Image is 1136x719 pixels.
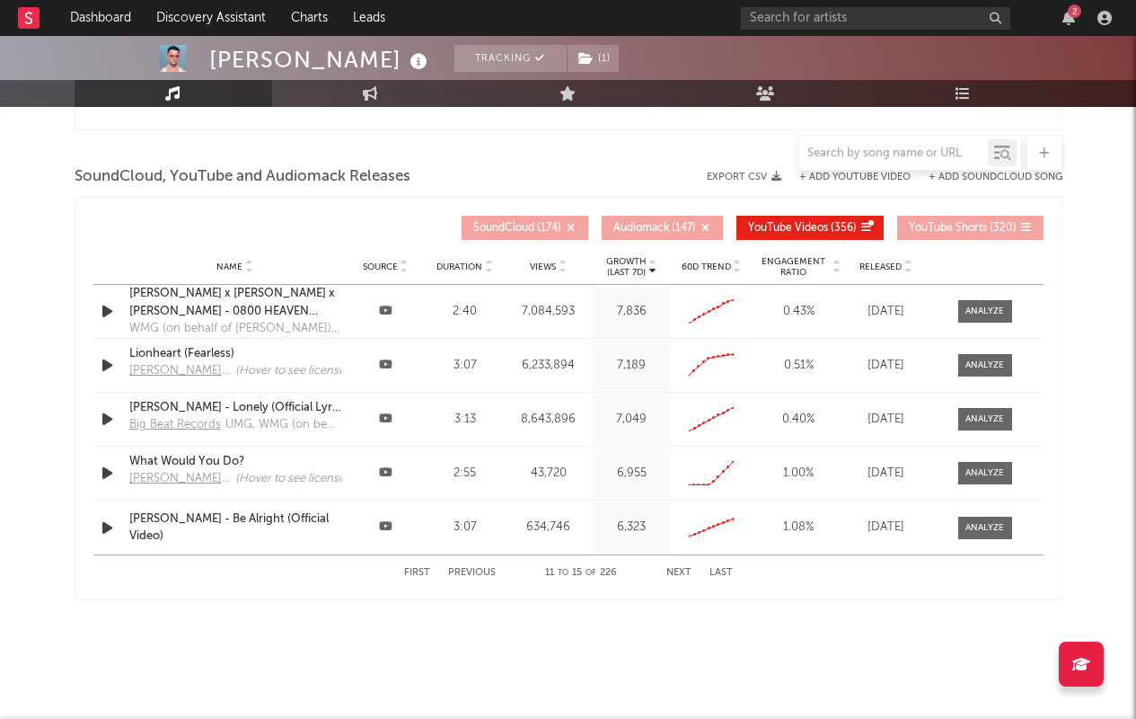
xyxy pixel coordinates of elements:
div: 0.40 % [756,411,841,429]
a: [PERSON_NAME] x [PERSON_NAME] x [PERSON_NAME] - 0800 HEAVEN (Official Visualiser) [129,285,341,320]
div: 7,836 [596,303,667,321]
a: [PERSON_NAME] - Lonely (Official Lyric Video) [129,399,341,417]
span: to [558,569,568,577]
button: Audiomack(147) [602,216,723,240]
div: + Add YouTube Video [781,173,911,182]
a: [PERSON_NAME] - Topic [129,362,235,386]
span: SoundCloud, YouTube and Audiomack Releases [75,166,410,188]
div: 6,955 [596,465,667,483]
div: [DATE] [850,411,922,429]
div: 1.08 % [756,519,841,537]
button: + Add SoundCloud Song [929,173,1062,182]
div: [DATE] [850,357,922,375]
button: (1) [568,45,619,72]
div: (Hover to see licensed songs) [235,470,383,488]
a: [PERSON_NAME] - Topic [129,470,235,493]
span: ( 174 ) [473,223,561,234]
button: 2 [1062,11,1075,25]
span: Views [530,262,556,272]
div: WMG (on behalf of [PERSON_NAME]); BMI - Broadcast Music Inc., UMPG Publishing, AMRA, Sony Music P... [129,320,341,338]
a: [PERSON_NAME] - Be Alright (Official Video) [129,510,341,546]
button: Next [666,568,691,578]
div: 11 15 226 [532,563,630,584]
span: of [586,569,596,577]
span: Engagement Ratio [756,256,831,278]
div: 3:13 [430,411,501,429]
span: YouTube Videos [748,223,828,234]
button: SoundCloud(174) [462,216,588,240]
button: First [404,568,430,578]
span: Name [216,262,242,272]
div: 0.43 % [756,303,841,321]
div: [DATE] [850,519,922,537]
div: (Hover to see licensed songs) [235,362,383,380]
a: Lionheart (Fearless) [129,345,341,363]
div: 3:07 [430,519,501,537]
div: 6,323 [596,519,667,537]
span: 60D Trend [682,262,731,272]
div: 7,084,593 [509,303,587,321]
span: Released [859,262,902,272]
p: Growth [606,256,647,267]
button: Previous [448,568,496,578]
div: 3:07 [430,357,501,375]
div: 8,643,896 [509,411,587,429]
span: Source [363,262,398,272]
div: 2:55 [430,465,501,483]
button: Export CSV [707,172,781,182]
span: ( 356 ) [748,223,857,234]
input: Search for artists [741,7,1010,30]
span: YouTube Shorts [909,223,987,234]
div: 7,189 [596,357,667,375]
span: Audiomack [613,223,669,234]
div: 634,746 [509,519,587,537]
p: (Last 7d) [606,267,647,278]
span: ( 320 ) [909,223,1017,234]
button: + Add SoundCloud Song [911,173,1062,182]
div: [PERSON_NAME] [209,45,432,75]
div: 2:40 [430,303,501,321]
div: 43,720 [509,465,587,483]
div: 0.51 % [756,357,841,375]
span: ( 1 ) [567,45,620,72]
span: Duration [436,262,482,272]
button: YouTube Shorts(320) [897,216,1044,240]
span: SoundCloud [473,223,534,234]
div: [DATE] [850,465,922,483]
div: 1.00 % [756,465,841,483]
div: 2 [1068,4,1081,18]
span: ( 147 ) [613,223,696,234]
button: Tracking [454,45,567,72]
button: YouTube Videos(356) [736,216,884,240]
a: Big Beat Records [129,416,225,439]
div: UMG, WMG (on behalf of NOW); UMPI, UMPG Publishing, LatinAutorPerf, LatinAutor, UNIAO BRASILEIRA ... [225,416,341,434]
div: [DATE] [850,303,922,321]
a: What Would You Do? [129,453,341,471]
input: Search by song name or URL [798,146,988,161]
div: 7,049 [596,411,667,429]
button: + Add YouTube Video [799,173,911,182]
button: Last [709,568,733,578]
div: 6,233,894 [509,357,587,375]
